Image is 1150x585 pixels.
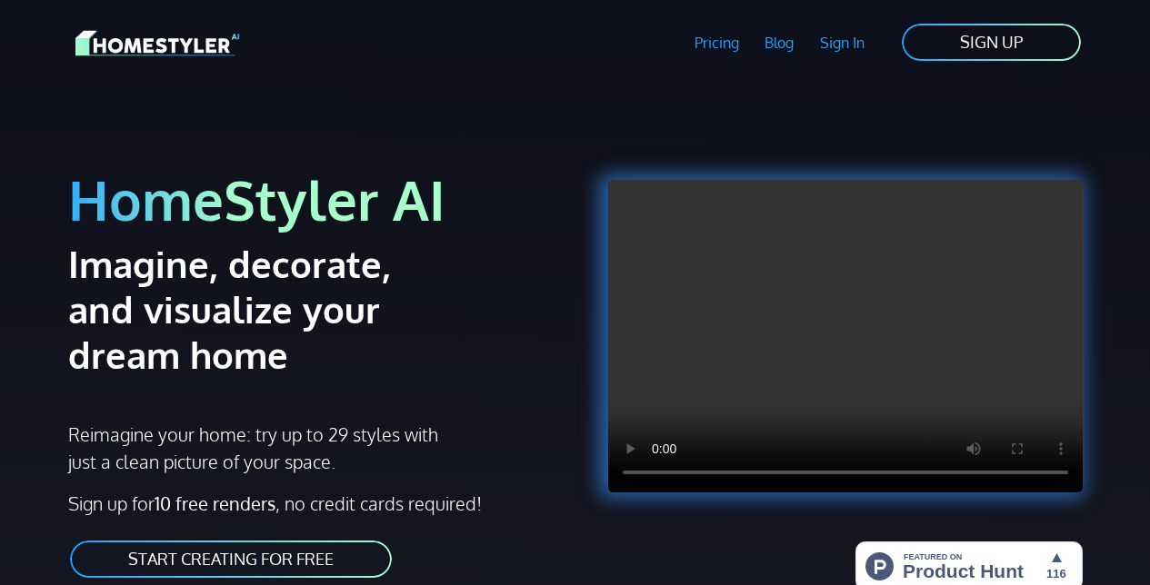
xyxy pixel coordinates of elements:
[807,22,878,64] a: Sign In
[681,22,752,64] a: Pricing
[68,421,441,475] p: Reimagine your home: try up to 29 styles with just a clean picture of your space.
[155,491,275,515] strong: 10 free renders
[75,27,239,59] img: HomeStyler AI logo
[68,490,565,517] p: Sign up for , no credit cards required!
[900,22,1083,63] a: SIGN UP
[68,241,465,377] h2: Imagine, decorate, and visualize your dream home
[752,22,807,64] a: Blog
[68,539,394,580] a: START CREATING FOR FREE
[68,165,565,233] h1: HomeStyler AI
